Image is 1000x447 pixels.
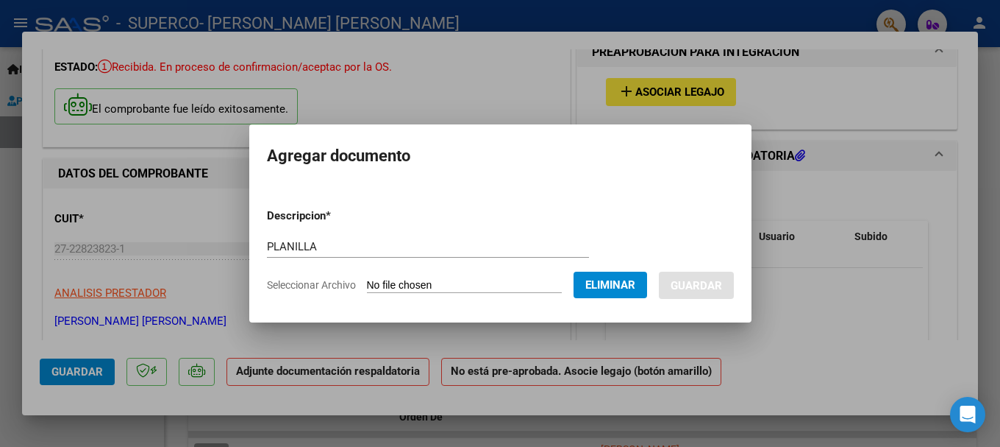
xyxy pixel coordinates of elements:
button: Eliminar [574,272,647,298]
span: Seleccionar Archivo [267,279,356,291]
h2: Agregar documento [267,142,734,170]
button: Guardar [659,272,734,299]
span: Guardar [671,279,722,292]
span: Eliminar [585,278,635,292]
p: Descripcion [267,208,407,225]
div: Open Intercom Messenger [950,397,985,432]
